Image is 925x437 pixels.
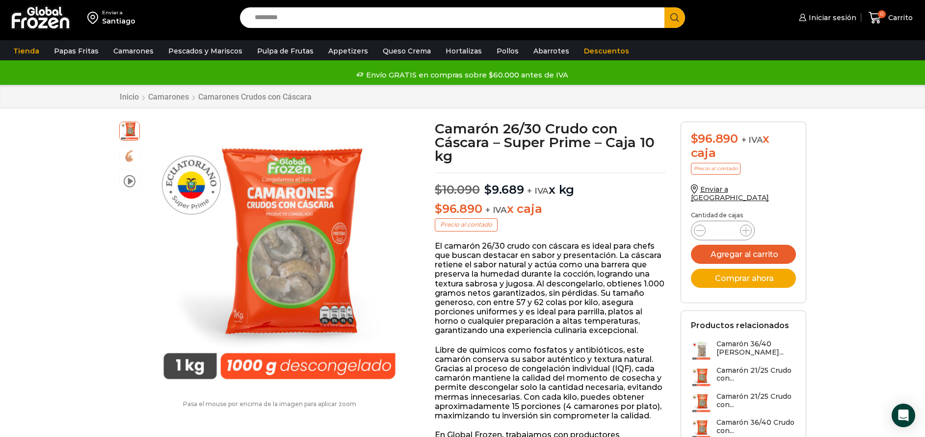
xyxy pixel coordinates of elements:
[102,9,135,16] div: Enviar a
[323,42,373,60] a: Appetizers
[716,366,796,383] h3: Camarón 21/25 Crudo con...
[435,182,442,197] span: $
[484,182,524,197] bdi: 9.689
[691,245,796,264] button: Agregar al carrito
[716,418,796,435] h3: Camarón 36/40 Crudo con...
[484,182,492,197] span: $
[741,135,763,145] span: + IVA
[435,202,666,216] p: x caja
[435,202,442,216] span: $
[435,345,666,421] p: Libre de químicos como fosfatos y antibióticos, este camarón conserva su sabor auténtico y textur...
[49,42,104,60] a: Papas Fritas
[892,404,915,427] div: Open Intercom Messenger
[527,186,549,196] span: + IVA
[148,92,189,102] a: Camarones
[252,42,318,60] a: Pulpa de Frutas
[691,366,796,387] a: Camarón 21/25 Crudo con...
[492,42,524,60] a: Pollos
[441,42,487,60] a: Hortalizas
[691,132,796,160] div: x caja
[664,7,685,28] button: Search button
[485,205,507,215] span: + IVA
[886,13,913,23] span: Carrito
[691,269,796,288] button: Comprar ahora
[435,173,666,197] p: x kg
[120,121,139,140] span: PM04005013
[198,92,312,102] a: Camarones Crudos con Cáscara
[378,42,436,60] a: Queso Crema
[691,131,698,146] span: $
[119,92,312,102] nav: Breadcrumb
[716,392,796,409] h3: Camarón 21/25 Crudo con...
[866,6,915,29] a: 0 Carrito
[691,212,796,219] p: Cantidad de cajas
[714,224,732,237] input: Product quantity
[108,42,159,60] a: Camarones
[579,42,634,60] a: Descuentos
[691,185,769,202] a: Enviar a [GEOGRAPHIC_DATA]
[796,8,856,27] a: Iniciar sesión
[878,10,886,18] span: 0
[163,42,247,60] a: Pescados y Mariscos
[435,202,482,216] bdi: 96.890
[691,321,789,330] h2: Productos relacionados
[716,340,796,357] h3: Camarón 36/40 [PERSON_NAME]...
[435,218,498,231] p: Precio al contado
[529,42,574,60] a: Abarrotes
[806,13,856,23] span: Iniciar sesión
[8,42,44,60] a: Tienda
[120,146,139,166] span: camaron-con-cascara
[87,9,102,26] img: address-field-icon.svg
[691,163,740,175] p: Precio al contado
[435,182,479,197] bdi: 10.090
[691,131,738,146] bdi: 96.890
[119,401,421,408] p: Pasa el mouse por encima de la imagen para aplicar zoom
[435,241,666,335] p: El camarón 26/30 crudo con cáscara es ideal para chefs que buscan destacar en sabor y presentació...
[691,340,796,361] a: Camarón 36/40 [PERSON_NAME]...
[435,122,666,163] h1: Camarón 26/30 Crudo con Cáscara – Super Prime – Caja 10 kg
[102,16,135,26] div: Santiago
[119,92,139,102] a: Inicio
[691,392,796,413] a: Camarón 21/25 Crudo con...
